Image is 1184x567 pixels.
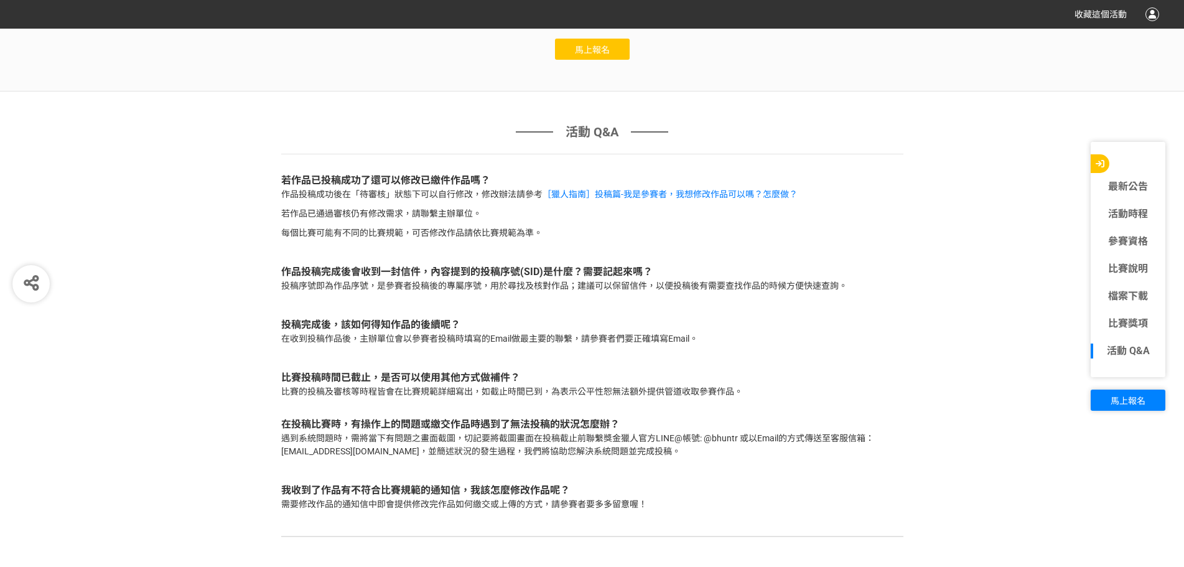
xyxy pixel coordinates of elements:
div: 比賽的投稿及審核等時程皆會在比賽規範詳細寫出，如截止時間已到，為表示公平性恕無法額外提供管道收取參賽作品。 [281,385,903,398]
p: 在收到投稿作品後，主辦單位會以參賽者投稿時填寫的Email做最主要的聯繫，請參賽者們要正確填寫Email。 [281,332,903,345]
a: 比賽獎項 [1091,316,1165,331]
div: 在投稿比賽時，有操作上的問題或繳交作品時遇到了無法投稿的狀況怎麼辦？ [281,417,903,432]
p: 遇到系統問題時，需將當下有問題之畫面截圖，切記要將截圖畫面在投稿截止前聯繫獎金獵人官方LINE@帳號: @bhuntr 或以Email的方式傳送至客服信箱：[EMAIL_ADDRESS][DOM... [281,432,903,458]
span: 活動 Q&A [566,123,618,141]
div: 投稿完成後，該如何得知作品的後續呢？ [281,317,903,332]
a: ［獵人指南］投稿篇-我是參賽者，我想修改作品可以嗎？怎麼做？ [543,189,798,199]
span: 馬上報名 [575,45,610,55]
span: 馬上報名 [1111,396,1145,406]
button: 馬上報名 [1091,390,1165,411]
a: 最新公告 [1091,179,1165,194]
p: 投稿序號即為作品序號，是參賽者投稿後的專屬序號，用於尋找及核對作品；建議可以保留信件，以便投稿後有需要查找作品的時候方便快速查詢。 [281,279,903,293]
a: 活動 Q&A [1091,344,1165,358]
p: 若作品已通過審核仍有修改需求，請聯繫主辦單位。 [281,207,903,220]
a: 檔案下載 [1091,289,1165,304]
a: 活動時程 [1091,207,1165,222]
div: 我收到了作品有不符合比賽規範的通知信，我該怎麼修改作品呢？ [281,483,903,498]
a: 參賽資格 [1091,234,1165,249]
div: 比賽投稿時間已截止，是否可以使用其他方式做補件？ [281,370,903,385]
p: 每個比賽可能有不同的比賽規範，可否修改作品請依比賽規範為準。 [281,227,903,240]
div: 若作品已投稿成功了還可以修改已繳件作品嗎？ [281,173,903,188]
p: 需要修改作品的通知信中即會提供修改完作品如何繳交或上傳的方式，請參賽者要多多留意喔！ [281,498,903,511]
div: 作品投稿完成後會收到一封信件，內容提到的投稿序號(SID)是什麼？需要記起來嗎？ [281,265,903,279]
p: 作品投稿成功後在「待審核」狀態下可以自行修改，修改辦法請參考 [281,188,903,201]
span: 收藏這個活動 [1074,9,1127,19]
a: 比賽說明 [1091,261,1165,276]
button: 馬上報名 [555,39,630,60]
